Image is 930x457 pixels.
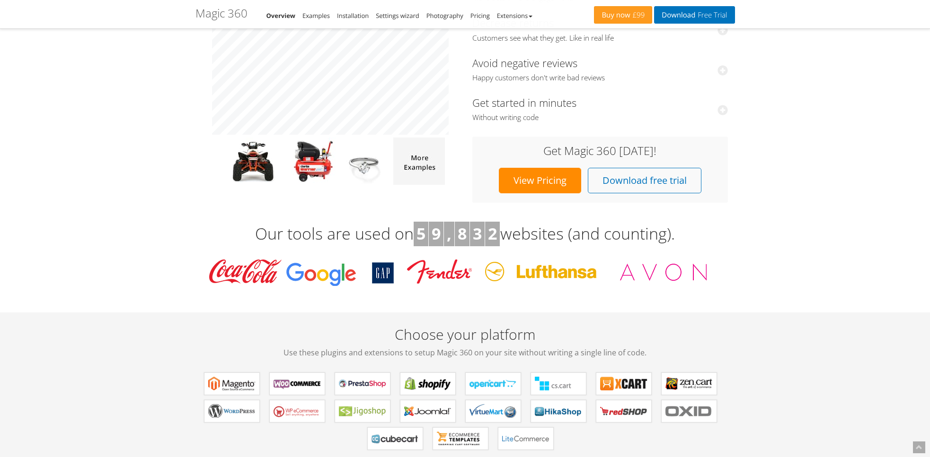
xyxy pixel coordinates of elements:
a: Magic 360 for CS-Cart [531,372,586,395]
img: more magic 360 demos [393,138,445,185]
a: Magic 360 for Jigoshop [335,400,390,423]
b: Magic 360 for redSHOP [600,404,647,418]
a: Avoid negative reviewsHappy customers don't write bad reviews [472,56,728,83]
b: 8 [458,223,467,244]
a: Magic 360 for X-Cart [596,372,652,395]
a: Magic 360 for OXID [661,400,717,423]
a: Magic 360 for LiteCommerce [498,427,554,450]
a: Magic 360 for Joomla [400,400,456,423]
a: Photography [426,11,463,20]
b: Magic 360 for CS-Cart [535,377,582,391]
span: Customers see what they get. Like in real life [472,34,728,43]
b: Magic 360 for LiteCommerce [502,431,549,446]
b: Magic 360 for VirtueMart [469,404,517,418]
a: Magic 360 for Shopify [400,372,456,395]
b: 2 [488,223,497,244]
a: Installation [337,11,369,20]
a: Magic 360 for Magento [204,372,260,395]
b: Magic 360 for OXID [665,404,713,418]
a: Download free trial [588,168,701,193]
a: Magic 360 for Zen Cart [661,372,717,395]
a: Settings wizard [376,11,419,20]
a: DownloadFree Trial [654,6,735,24]
b: , [447,223,452,244]
a: Decrease returnsCustomers see what they get. Like in real life [472,16,728,43]
a: Magic 360 for WP e-Commerce [269,400,325,423]
h1: Magic 360 [195,7,248,19]
a: Buy now£99 [594,6,652,24]
b: Magic 360 for OpenCart [469,377,517,391]
b: Magic 360 for ecommerce Templates [437,431,484,446]
a: Get started in minutesWithout writing code [472,95,728,122]
b: Magic 360 for Shopify [404,377,452,391]
b: 3 [473,223,482,244]
b: Magic 360 for Zen Cart [665,377,713,391]
span: £99 [630,11,645,19]
b: Magic 360 for Joomla [404,404,452,418]
span: Happy customers don't write bad reviews [472,73,728,83]
a: Magic 360 for PrestaShop [335,372,390,395]
b: Magic 360 for CubeCart [372,431,419,446]
a: Magic 360 for HikaShop [531,400,586,423]
b: 9 [432,223,441,244]
a: Magic 360 for ecommerce Templates [433,427,488,450]
span: Free Trial [695,11,727,19]
b: 5 [416,223,425,244]
h3: Our tools are used on websites (and counting). [195,222,735,246]
a: View Pricing [499,168,581,193]
a: Magic 360 for OpenCart [465,372,521,395]
a: Examples [302,11,330,20]
a: Magic 360 for WordPress [204,400,260,423]
b: Magic 360 for Jigoshop [339,404,386,418]
img: Magic Toolbox Customers [203,256,728,289]
a: Magic 360 for WooCommerce [269,372,325,395]
b: Magic 360 for X-Cart [600,377,647,391]
h3: Get Magic 360 [DATE]! [482,145,718,157]
a: Magic 360 for redSHOP [596,400,652,423]
b: Magic 360 for PrestaShop [339,377,386,391]
a: Magic 360 for VirtueMart [465,400,521,423]
a: Magic 360 for CubeCart [367,427,423,450]
span: Use these plugins and extensions to setup Magic 360 on your site without writing a single line of... [195,347,735,358]
b: Magic 360 for Magento [208,377,256,391]
h2: Choose your platform [195,327,735,358]
a: Overview [266,11,296,20]
a: Extensions [497,11,532,20]
span: Without writing code [472,113,728,122]
b: Magic 360 for WordPress [208,404,256,418]
b: Magic 360 for HikaShop [535,404,582,418]
b: Magic 360 for WooCommerce [274,377,321,391]
b: Magic 360 for WP e-Commerce [274,404,321,418]
a: Pricing [470,11,490,20]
